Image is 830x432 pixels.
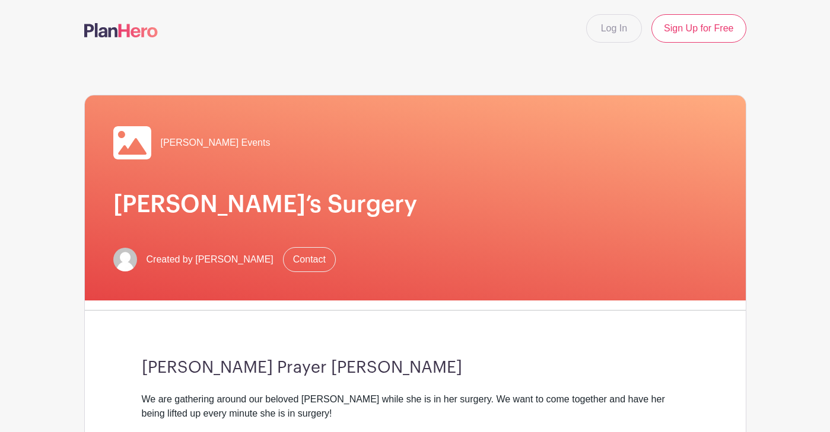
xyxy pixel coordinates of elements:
[147,252,274,267] span: Created by [PERSON_NAME]
[283,247,336,272] a: Contact
[142,392,689,421] div: We are gathering around our beloved [PERSON_NAME] while she is in her surgery. We want to come to...
[113,248,137,271] img: default-ce2991bfa6775e67f084385cd625a349d9dcbb7a52a09fb2fda1e96e2d18dcdb.png
[161,136,271,150] span: [PERSON_NAME] Events
[142,358,689,378] h3: [PERSON_NAME] Prayer [PERSON_NAME]
[84,23,158,37] img: logo-507f7623f17ff9eddc593b1ce0a138ce2505c220e1c5a4e2b4648c50719b7d32.svg
[113,190,717,219] h1: [PERSON_NAME]’s Surgery
[651,14,746,43] a: Sign Up for Free
[586,14,642,43] a: Log In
